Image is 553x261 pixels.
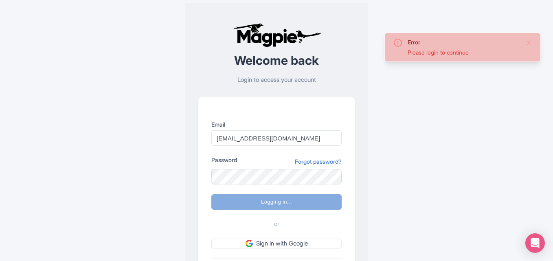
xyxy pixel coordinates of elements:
label: Email [211,120,342,129]
button: Close [526,38,532,48]
div: Error [408,38,519,46]
a: Forgot password? [295,157,342,166]
img: logo-ab69f6fb50320c5b225c76a69d11143b.png [231,23,323,47]
p: Login to access your account [198,75,355,85]
label: Password [211,156,237,164]
a: Sign in with Google [211,239,342,249]
div: Please login to continue [408,48,519,57]
span: or [274,219,279,229]
input: you@example.com [211,130,342,146]
div: Open Intercom Messenger [525,233,545,253]
input: Logging in... [211,194,342,210]
img: google.svg [246,240,253,247]
h2: Welcome back [198,54,355,67]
